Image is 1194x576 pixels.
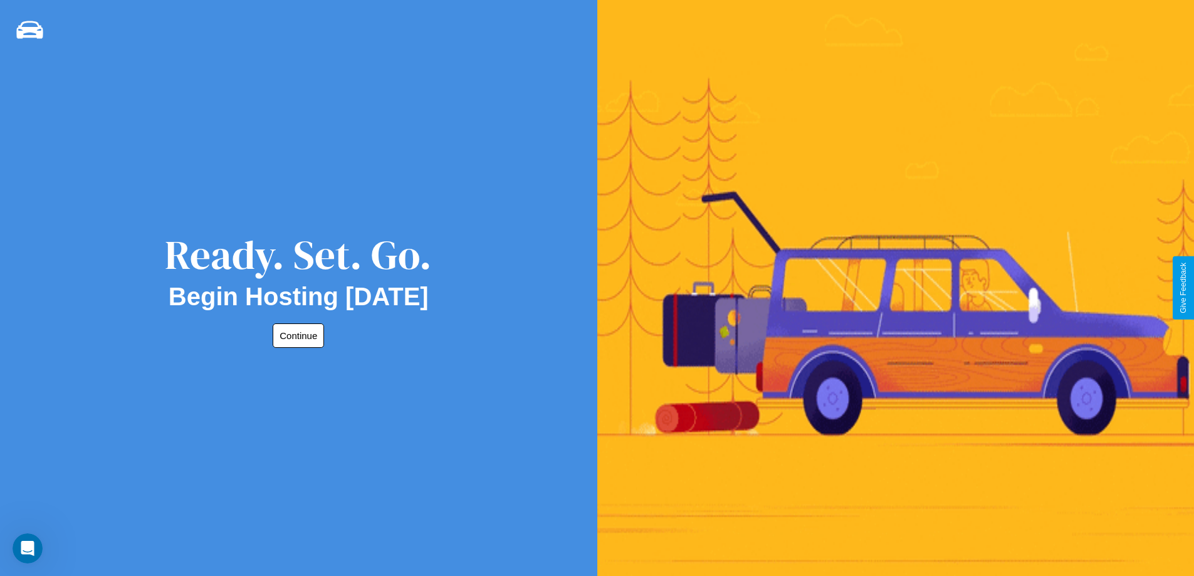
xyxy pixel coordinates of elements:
div: Ready. Set. Go. [165,227,432,283]
button: Continue [273,323,324,348]
div: Give Feedback [1179,263,1188,313]
iframe: Intercom live chat [13,533,43,563]
h2: Begin Hosting [DATE] [169,283,429,311]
